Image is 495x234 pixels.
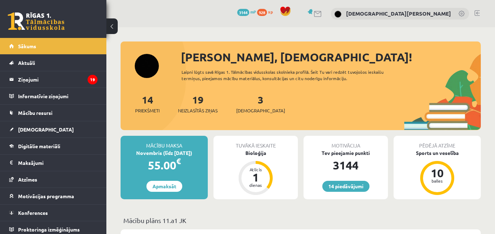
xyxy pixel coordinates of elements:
[268,9,273,15] span: xp
[257,9,267,16] span: 928
[146,181,182,192] a: Apmaksāt
[178,93,218,114] a: 19Neizlasītās ziņas
[257,9,276,15] a: 928 xp
[123,216,478,225] p: Mācību plāns 11.a1 JK
[135,93,160,114] a: 14Priekšmeti
[18,143,60,149] span: Digitālie materiāli
[9,121,98,138] a: [DEMOGRAPHIC_DATA]
[88,75,98,84] i: 19
[236,93,285,114] a: 3[DEMOGRAPHIC_DATA]
[427,179,448,183] div: balles
[8,12,65,30] a: Rīgas 1. Tālmācības vidusskola
[346,10,451,17] a: [DEMOGRAPHIC_DATA][PERSON_NAME]
[18,126,74,133] span: [DEMOGRAPHIC_DATA]
[304,157,388,174] div: 3144
[18,193,74,199] span: Motivācijas programma
[427,167,448,179] div: 10
[178,107,218,114] span: Neizlasītās ziņas
[394,136,481,149] div: Pēdējā atzīme
[9,155,98,171] a: Maksājumi
[236,107,285,114] span: [DEMOGRAPHIC_DATA]
[237,9,249,16] span: 3144
[18,176,37,183] span: Atzīmes
[9,38,98,54] a: Sākums
[394,149,481,157] div: Sports un veselība
[18,226,80,233] span: Proktoringa izmēģinājums
[18,88,98,104] legend: Informatīvie ziņojumi
[9,188,98,204] a: Motivācijas programma
[18,43,36,49] span: Sākums
[18,210,48,216] span: Konferences
[18,60,35,66] span: Aktuāli
[182,69,398,82] div: Laipni lūgts savā Rīgas 1. Tālmācības vidusskolas skolnieka profilā. Šeit Tu vari redzēt tuvojošo...
[304,149,388,157] div: Tev pieejamie punkti
[237,9,256,15] a: 3144 mP
[334,11,341,18] img: Kristiāna Hofmane
[135,107,160,114] span: Priekšmeti
[213,149,298,157] div: Bioloģija
[304,136,388,149] div: Motivācija
[9,88,98,104] a: Informatīvie ziņojumi
[213,149,298,196] a: Bioloģija Atlicis 1 dienas
[9,71,98,88] a: Ziņojumi19
[121,157,208,174] div: 55.00
[9,55,98,71] a: Aktuāli
[9,205,98,221] a: Konferences
[213,136,298,149] div: Tuvākā ieskaite
[394,149,481,196] a: Sports un veselība 10 balles
[9,171,98,188] a: Atzīmes
[181,49,481,66] div: [PERSON_NAME], [DEMOGRAPHIC_DATA]!
[250,9,256,15] span: mP
[9,138,98,154] a: Digitālie materiāli
[18,110,52,116] span: Mācību resursi
[18,155,98,171] legend: Maksājumi
[18,71,98,88] legend: Ziņojumi
[245,172,266,183] div: 1
[9,105,98,121] a: Mācību resursi
[245,167,266,172] div: Atlicis
[176,156,181,166] span: €
[121,149,208,157] div: Novembris (līdz [DATE])
[121,136,208,149] div: Mācību maksa
[245,183,266,187] div: dienas
[322,181,369,192] a: 14 piedāvājumi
